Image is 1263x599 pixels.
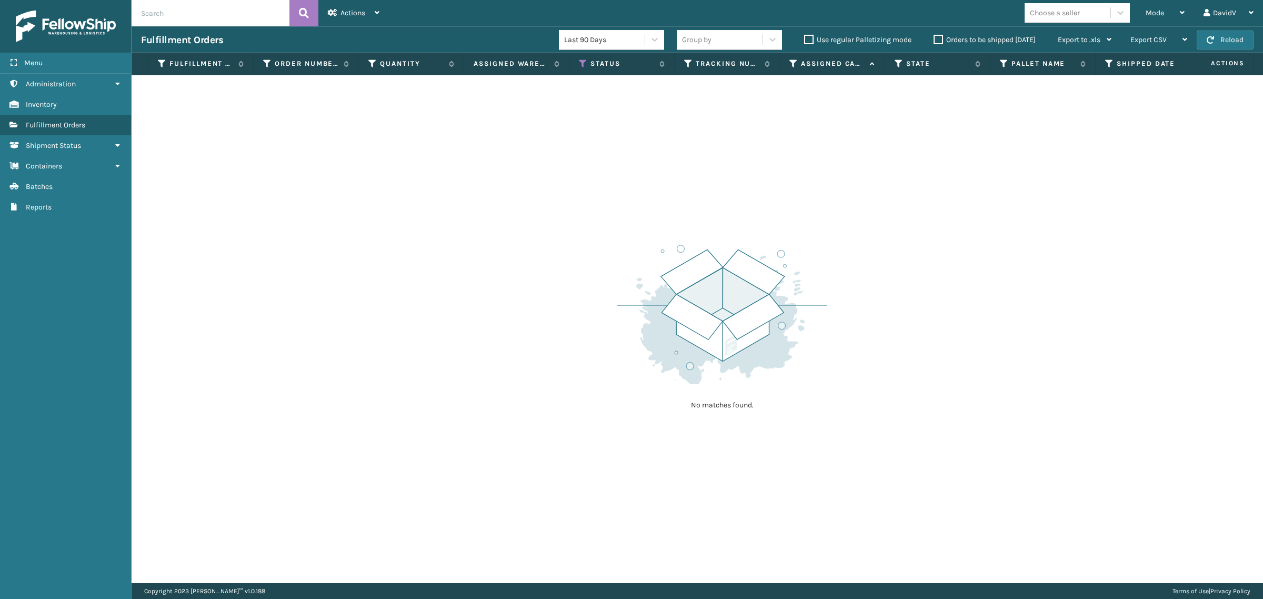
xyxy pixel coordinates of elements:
span: Menu [24,58,43,67]
span: Administration [26,79,76,88]
p: Copyright 2023 [PERSON_NAME]™ v 1.0.188 [144,583,265,599]
div: Choose a seller [1030,7,1080,18]
div: | [1172,583,1250,599]
label: State [906,59,970,68]
label: Fulfillment Order Id [169,59,233,68]
span: Fulfillment Orders [26,121,85,129]
h3: Fulfillment Orders [141,34,223,46]
span: Actions [340,8,365,17]
img: logo [16,11,116,42]
span: Containers [26,162,62,171]
div: Group by [682,34,711,45]
span: Reports [26,203,52,212]
span: Mode [1146,8,1164,17]
span: Export to .xls [1058,35,1100,44]
span: Batches [26,182,53,191]
span: Inventory [26,100,57,109]
span: Shipment Status [26,141,81,150]
label: Status [590,59,654,68]
span: Export CSV [1130,35,1167,44]
label: Tracking Number [696,59,759,68]
label: Assigned Warehouse [474,59,549,68]
a: Privacy Policy [1210,587,1250,595]
div: Last 90 Days [564,34,646,45]
span: Actions [1178,55,1251,72]
label: Assigned Carrier Service [801,59,865,68]
label: Pallet Name [1011,59,1075,68]
a: Terms of Use [1172,587,1209,595]
label: Shipped Date [1117,59,1180,68]
label: Quantity [380,59,444,68]
button: Reload [1197,31,1254,49]
label: Use regular Palletizing mode [804,35,911,44]
label: Orders to be shipped [DATE] [934,35,1036,44]
label: Order Number [275,59,338,68]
